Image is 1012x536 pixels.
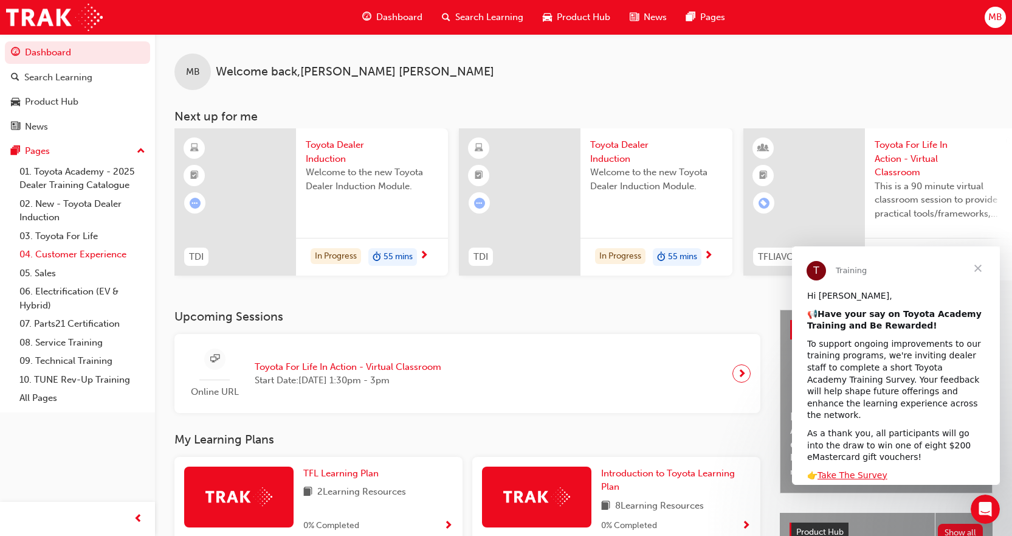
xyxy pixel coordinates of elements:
[444,518,453,534] button: Show Progress
[189,250,204,264] span: TDI
[306,138,438,165] span: Toyota Dealer Induction
[184,344,751,404] a: Online URLToyota For Life In Action - Virtual ClassroomStart Date:[DATE] 1:30pm - 3pm
[742,518,751,534] button: Show Progress
[6,4,103,31] a: Trak
[668,250,697,264] span: 55 mins
[620,5,676,30] a: news-iconNews
[25,95,78,109] div: Product Hub
[615,499,704,514] span: 8 Learning Resources
[590,138,723,165] span: Toyota Dealer Induction
[186,65,200,79] span: MB
[686,10,695,25] span: pages-icon
[759,141,768,156] span: learningResourceType_INSTRUCTOR_LED-icon
[790,410,982,451] span: Help Shape the Future of Toyota Academy Training and Win an eMastercard!
[5,66,150,89] a: Search Learning
[590,165,723,193] span: Welcome to the new Toyota Dealer Induction Module.
[700,10,725,24] span: Pages
[11,47,20,58] span: guage-icon
[5,140,150,162] button: Pages
[216,65,494,79] span: Welcome back , [PERSON_NAME] [PERSON_NAME]
[376,10,422,24] span: Dashboard
[455,10,523,24] span: Search Learning
[11,72,19,83] span: search-icon
[475,141,483,156] span: learningResourceType_ELEARNING-icon
[11,146,20,157] span: pages-icon
[758,250,793,264] span: TFLIAVC
[15,264,150,283] a: 05. Sales
[988,10,1002,24] span: MB
[475,168,483,184] span: booktick-icon
[306,165,438,193] span: Welcome to the new Toyota Dealer Induction Module.
[595,248,645,265] div: In Progress
[742,521,751,532] span: Show Progress
[15,245,150,264] a: 04. Customer Experience
[174,128,448,276] a: TDIToyota Dealer InductionWelcome to the new Toyota Dealer Induction Module.In Progressduration-i...
[875,179,1007,221] span: This is a 90 minute virtual classroom session to provide practical tools/frameworks, behaviours a...
[255,374,441,388] span: Start Date: [DATE] 1:30pm - 3pm
[533,5,620,30] a: car-iconProduct Hub
[303,519,359,533] span: 0 % Completed
[459,128,732,276] a: TDIToyota Dealer InductionWelcome to the new Toyota Dealer Induction Module.In Progressduration-i...
[759,198,769,209] span: learningRecordVerb_ENROLL-icon
[11,97,20,108] span: car-icon
[557,10,610,24] span: Product Hub
[985,7,1006,28] button: MB
[444,521,453,532] span: Show Progress
[210,352,219,367] span: sessionType_ONLINE_URL-icon
[5,91,150,113] a: Product Hub
[15,227,150,246] a: 03. Toyota For Life
[503,487,570,506] img: Trak
[373,249,381,265] span: duration-icon
[24,71,92,85] div: Search Learning
[473,250,488,264] span: TDI
[792,246,1000,485] iframe: Intercom live chat message
[676,5,735,30] a: pages-iconPages
[190,198,201,209] span: learningRecordVerb_ATTEMPT-icon
[630,10,639,25] span: news-icon
[419,251,429,262] span: next-icon
[362,10,371,25] span: guage-icon
[15,195,150,227] a: 02. New - Toyota Dealer Induction
[432,5,533,30] a: search-iconSearch Learning
[15,282,150,315] a: 06. Electrification (EV & Hybrid)
[353,5,432,30] a: guage-iconDashboard
[644,10,667,24] span: News
[15,162,150,195] a: 01. Toyota Academy - 2025 Dealer Training Catalogue
[474,198,485,209] span: learningRecordVerb_ATTEMPT-icon
[15,389,150,408] a: All Pages
[971,495,1000,524] iframe: Intercom live chat
[5,116,150,138] a: News
[759,168,768,184] span: booktick-icon
[601,519,657,533] span: 0 % Completed
[5,39,150,140] button: DashboardSearch LearningProduct HubNews
[25,120,48,134] div: News
[790,451,982,478] span: Revolutionise the way you access and manage your learning resources.
[137,144,145,159] span: up-icon
[25,144,50,158] div: Pages
[601,467,751,494] a: Introduction to Toyota Learning Plan
[190,141,199,156] span: learningResourceType_ELEARNING-icon
[601,499,610,514] span: book-icon
[255,360,441,374] span: Toyota For Life In Action - Virtual Classroom
[875,138,1007,179] span: Toyota For Life In Action - Virtual Classroom
[317,485,406,500] span: 2 Learning Resources
[15,371,150,389] a: 10. TUNE Rev-Up Training
[190,168,199,184] span: booktick-icon
[303,485,312,500] span: book-icon
[11,122,20,133] span: news-icon
[384,250,413,264] span: 55 mins
[15,315,150,333] a: 07. Parts21 Certification
[543,10,552,25] span: car-icon
[174,433,760,447] h3: My Learning Plans
[601,468,735,493] span: Introduction to Toyota Learning Plan
[1005,136,1011,147] span: 0
[155,110,1012,124] h3: Next up for me
[15,333,150,352] a: 08. Service Training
